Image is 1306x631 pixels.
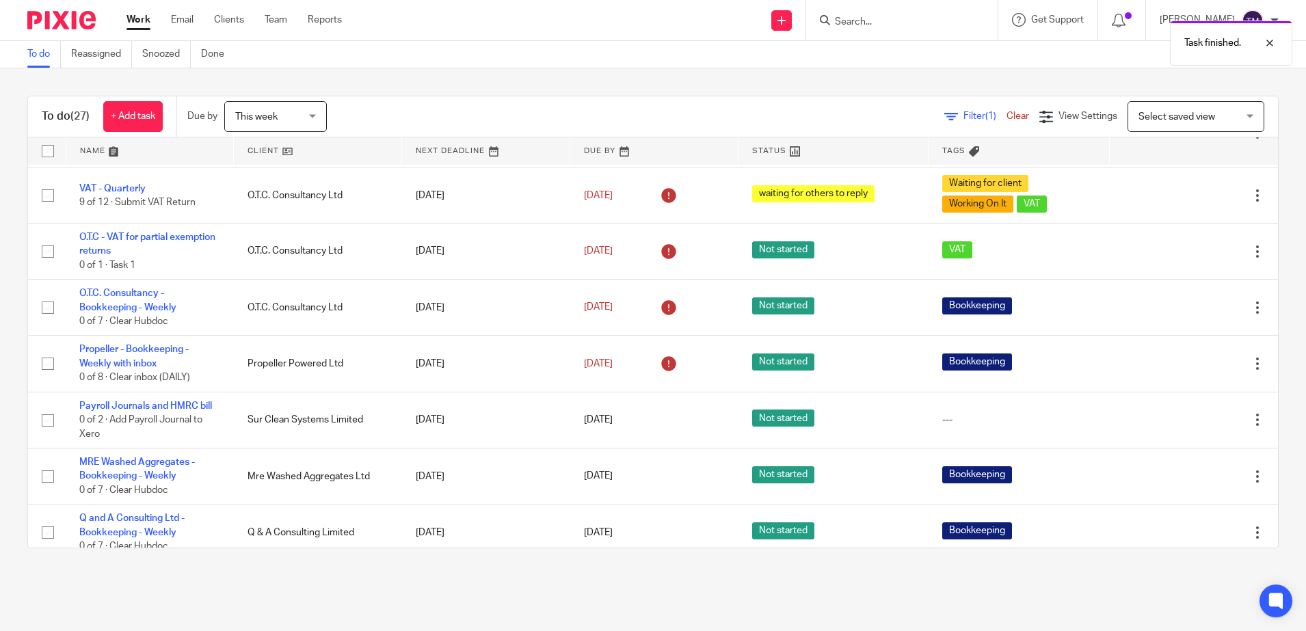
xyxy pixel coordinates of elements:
[1184,36,1241,50] p: Task finished.
[752,297,814,314] span: Not started
[214,13,244,27] a: Clients
[187,109,217,123] p: Due by
[70,111,90,122] span: (27)
[402,505,570,561] td: [DATE]
[942,466,1012,483] span: Bookkeeping
[584,246,613,256] span: [DATE]
[234,448,402,505] td: Mre Washed Aggregates Ltd
[234,168,402,224] td: O.T.C. Consultancy Ltd
[963,111,1007,121] span: Filter
[752,522,814,539] span: Not started
[171,13,194,27] a: Email
[234,505,402,561] td: Q & A Consulting Limited
[79,457,195,481] a: MRE Washed Aggregates - Bookkeeping - Weekly
[402,168,570,224] td: [DATE]
[27,11,96,29] img: Pixie
[79,260,135,270] span: 0 of 1 · Task 1
[942,147,965,155] span: Tags
[79,184,146,193] a: VAT - Quarterly
[985,111,996,121] span: (1)
[584,528,613,537] span: [DATE]
[235,112,278,122] span: This week
[942,196,1013,213] span: Working On It
[79,513,185,537] a: Q and A Consulting Ltd - Bookkeeping - Weekly
[1058,111,1117,121] span: View Settings
[27,41,61,68] a: To do
[942,297,1012,314] span: Bookkeeping
[234,336,402,392] td: Propeller Powered Ltd
[201,41,235,68] a: Done
[1138,112,1215,122] span: Select saved view
[402,280,570,336] td: [DATE]
[142,41,191,68] a: Snoozed
[752,466,814,483] span: Not started
[942,413,1096,427] div: ---
[103,101,163,132] a: + Add task
[402,392,570,448] td: [DATE]
[265,13,287,27] a: Team
[79,345,189,368] a: Propeller - Bookkeeping - Weekly with inbox
[942,353,1012,371] span: Bookkeeping
[79,373,190,382] span: 0 of 8 · Clear inbox (DAILY)
[584,303,613,312] span: [DATE]
[79,541,168,551] span: 0 of 7 · Clear Hubdoc
[752,410,814,427] span: Not started
[308,13,342,27] a: Reports
[79,232,215,256] a: O.T.C - VAT for partial exemption returns
[402,448,570,505] td: [DATE]
[752,353,814,371] span: Not started
[942,522,1012,539] span: Bookkeeping
[402,336,570,392] td: [DATE]
[752,241,814,258] span: Not started
[1242,10,1264,31] img: svg%3E
[1017,196,1047,213] span: VAT
[79,317,168,326] span: 0 of 7 · Clear Hubdoc
[79,198,196,207] span: 9 of 12 · Submit VAT Return
[79,288,176,312] a: O.T.C. Consultancy - Bookkeeping - Weekly
[942,241,972,258] span: VAT
[234,392,402,448] td: Sur Clean Systems Limited
[584,191,613,200] span: [DATE]
[234,280,402,336] td: O.T.C. Consultancy Ltd
[42,109,90,124] h1: To do
[942,175,1028,192] span: Waiting for client
[79,401,212,411] a: Payroll Journals and HMRC bill
[71,41,132,68] a: Reassigned
[234,224,402,280] td: O.T.C. Consultancy Ltd
[752,185,875,202] span: waiting for others to reply
[584,359,613,368] span: [DATE]
[402,224,570,280] td: [DATE]
[584,472,613,481] span: [DATE]
[79,415,202,439] span: 0 of 2 · Add Payroll Journal to Xero
[126,13,150,27] a: Work
[584,415,613,425] span: [DATE]
[79,485,168,495] span: 0 of 7 · Clear Hubdoc
[1007,111,1029,121] a: Clear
